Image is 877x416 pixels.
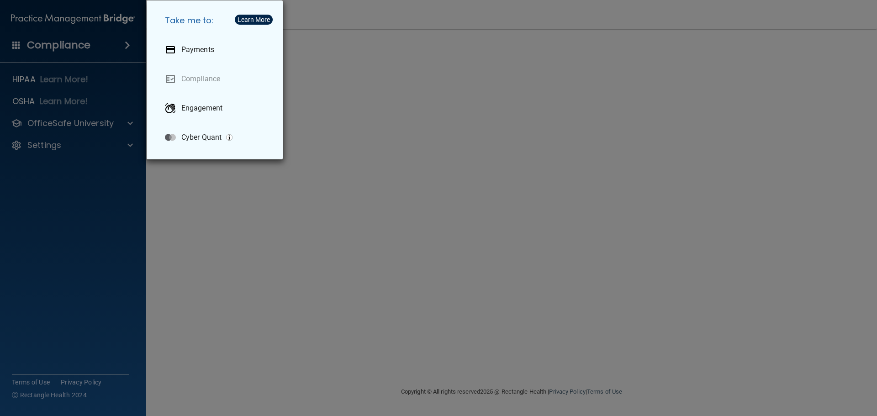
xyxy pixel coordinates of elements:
[158,66,275,92] a: Compliance
[238,16,270,23] div: Learn More
[158,8,275,33] h5: Take me to:
[181,133,222,142] p: Cyber Quant
[181,104,222,113] p: Engagement
[158,125,275,150] a: Cyber Quant
[719,351,866,388] iframe: Drift Widget Chat Controller
[181,45,214,54] p: Payments
[235,15,273,25] button: Learn More
[158,95,275,121] a: Engagement
[158,37,275,63] a: Payments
